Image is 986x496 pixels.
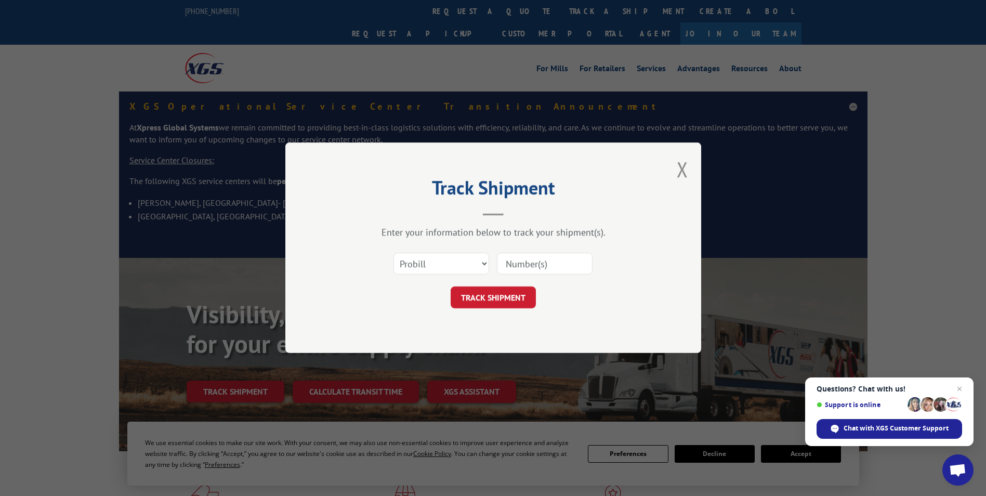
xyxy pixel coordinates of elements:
[337,180,649,200] h2: Track Shipment
[497,253,593,275] input: Number(s)
[817,401,904,409] span: Support is online
[844,424,949,433] span: Chat with XGS Customer Support
[817,419,962,439] span: Chat with XGS Customer Support
[942,454,974,486] a: Open chat
[337,227,649,239] div: Enter your information below to track your shipment(s).
[451,287,536,309] button: TRACK SHIPMENT
[817,385,962,393] span: Questions? Chat with us!
[677,155,688,183] button: Close modal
